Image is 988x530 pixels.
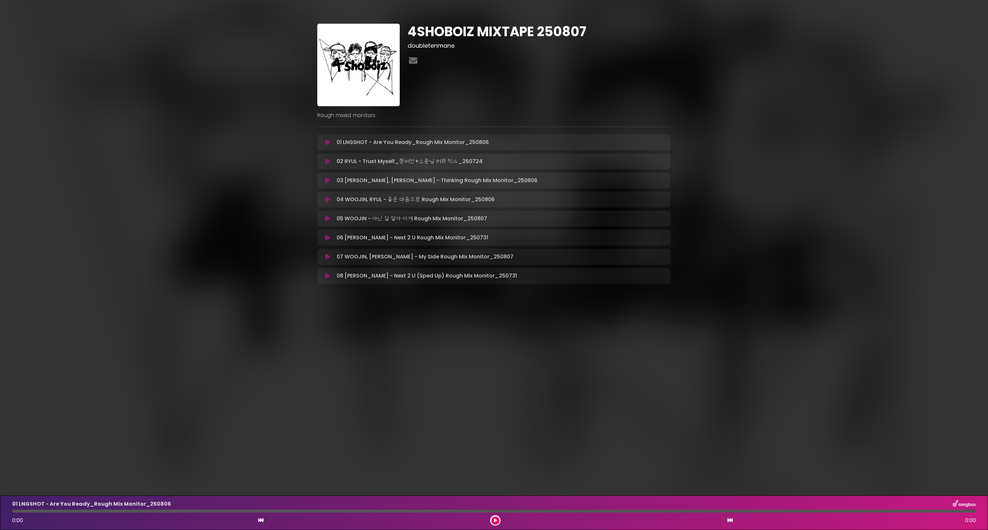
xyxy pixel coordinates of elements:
p: 03 [PERSON_NAME], [PERSON_NAME] - Thinking Rough Mix Monitor_250806 [337,177,537,184]
p: 02 RYUL - Trust Myself_퀀버전+소윤님 러프 믹스_250724 [337,157,483,165]
p: Rough mixed monitors [317,111,671,119]
p: 04 WOOJIN, RYUL - 좋은 마음으로 Rough Mix Monitor_250806 [337,196,495,204]
img: WpJZf4DWQ0Wh4nhxdG2j [317,24,400,106]
p: 05 WOOJIN - 아닌 걸 알아 이제 Rough Mix Monitor_250807 [337,215,487,223]
p: 07 WOOJIN, [PERSON_NAME] - My Side Rough Mix Monitor_250807 [337,253,513,261]
h1: 4SHOBOIZ MIXTAPE 250807 [408,24,671,39]
p: 06 [PERSON_NAME] - Next 2 U Rough Mix Monitor_250731 [337,234,488,242]
p: 01 LNGSHOT - Are You Ready_Rough Mix Monitor_250806 [337,138,489,146]
p: 08 [PERSON_NAME] - Next 2 U (Sped Up) Rough Mix Monitor_250731 [337,272,517,280]
h3: doubletenmane [408,42,671,49]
